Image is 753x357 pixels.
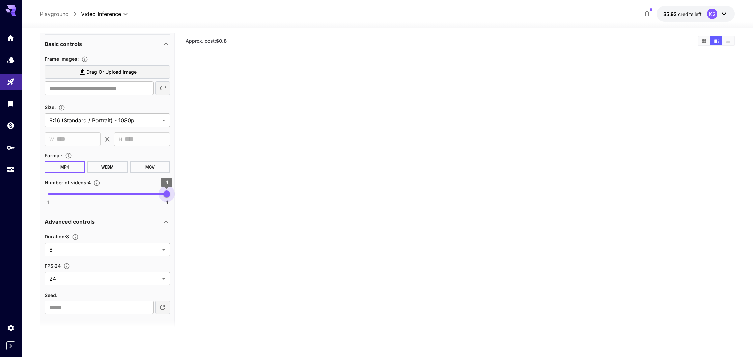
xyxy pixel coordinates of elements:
label: Drag or upload image [45,65,170,79]
button: Choose the file format for the output video. [62,152,75,159]
div: Settings [7,324,15,332]
button: WEBM [87,161,128,173]
span: credits left [678,11,702,17]
span: 4 [165,199,168,206]
span: Drag or upload image [86,68,137,76]
button: Upload frame images. [79,56,91,63]
button: Expand sidebar [6,341,15,350]
span: 1 [47,199,49,206]
p: Basic controls [45,40,82,48]
span: Frame Images : [45,56,79,62]
span: 24 [49,275,159,283]
span: Approx. cost: [186,38,227,44]
div: Playground [7,78,15,86]
span: H [119,135,122,143]
div: $5.93198 [663,10,702,18]
button: Set the fps [61,263,73,270]
div: Advanced controls [45,213,170,230]
p: Advanced controls [45,218,95,226]
div: Usage [7,165,15,174]
button: $5.93198KS [657,6,735,22]
div: Models [7,56,15,64]
button: Show media in grid view [698,36,710,45]
div: Wallet [7,121,15,130]
div: Basic controls [45,36,170,52]
span: 4 [165,179,168,185]
b: $0.8 [216,38,227,44]
span: W [49,135,54,143]
span: Number of videos : 4 [45,180,91,185]
span: Format : [45,153,62,158]
div: Library [7,99,15,108]
button: Set the number of duration [69,234,81,240]
button: Adjust the dimensions of the generated image by specifying its width and height in pixels, or sel... [56,104,68,111]
span: Duration : 8 [45,234,69,239]
div: KS [707,9,717,19]
a: Playground [40,10,69,18]
span: FPS : 24 [45,263,61,269]
button: MOV [130,161,170,173]
button: Show media in video view [710,36,722,45]
span: Seed : [45,292,57,298]
button: MP4 [45,161,85,173]
span: $5.93 [663,11,678,17]
button: Specify how many videos to generate in a single request. Each video generation will be charged se... [91,180,103,186]
div: API Keys [7,143,15,152]
div: Show media in grid viewShow media in video viewShow media in list view [698,36,735,46]
nav: breadcrumb [40,10,81,18]
span: 9:16 (Standard / Portrait) - 1080p [49,116,159,124]
span: 8 [49,246,159,254]
button: Show media in list view [722,36,734,45]
span: Size : [45,104,56,110]
span: Video Inference [81,10,121,18]
div: Home [7,34,15,42]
